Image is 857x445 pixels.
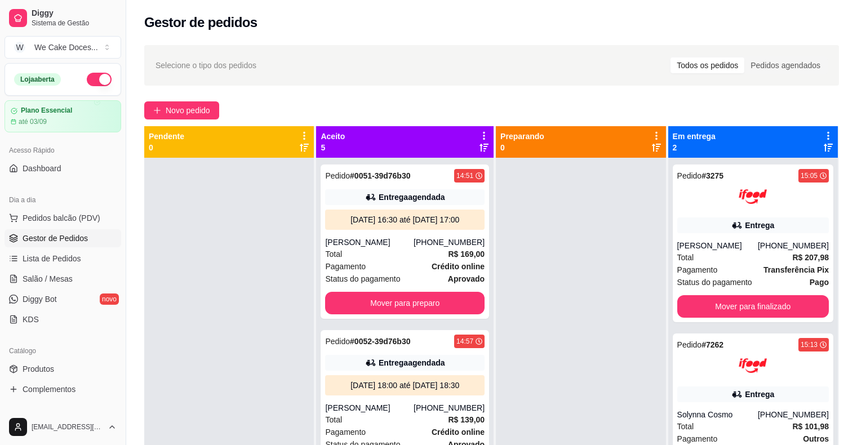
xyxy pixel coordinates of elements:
span: Salão / Mesas [23,273,73,284]
div: We Cake Doces ... [34,42,98,53]
div: [PERSON_NAME] [325,402,414,413]
strong: R$ 101,98 [792,422,829,431]
span: Diggy [32,8,117,19]
strong: # 0051-39d76b30 [350,171,410,180]
article: até 03/09 [19,117,47,126]
a: Gestor de Pedidos [5,229,121,247]
span: Pagamento [677,433,718,445]
div: [PHONE_NUMBER] [758,240,829,251]
div: Solynna Cosmo [677,409,758,420]
span: Total [325,248,342,260]
strong: R$ 207,98 [792,253,829,262]
p: Preparando [500,131,544,142]
span: Complementos [23,384,76,395]
p: Pendente [149,131,184,142]
span: Dashboard [23,163,61,174]
button: Mover para preparo [325,292,485,314]
strong: Outros [803,434,829,443]
button: Novo pedido [144,101,219,119]
div: Entrega [745,389,774,400]
a: Salão / Mesas [5,270,121,288]
div: [PHONE_NUMBER] [414,402,485,413]
span: KDS [23,314,39,325]
button: Select a team [5,36,121,59]
span: Status do pagamento [325,273,400,285]
span: Pedido [325,171,350,180]
h2: Gestor de pedidos [144,14,257,32]
p: 0 [149,142,184,153]
span: Total [677,251,694,264]
strong: # 3275 [701,171,723,180]
span: Pedido [325,337,350,346]
span: Gestor de Pedidos [23,233,88,244]
button: Mover para finalizado [677,295,829,318]
span: W [14,42,25,53]
span: Pagamento [325,260,366,273]
strong: Pago [810,278,829,287]
span: Lista de Pedidos [23,253,81,264]
img: ifood [739,351,767,380]
span: Total [677,420,694,433]
span: Selecione o tipo dos pedidos [156,59,256,72]
span: Pedidos balcão (PDV) [23,212,100,224]
strong: Crédito online [432,428,485,437]
div: Loja aberta [14,73,61,86]
p: 2 [673,142,716,153]
span: Diggy Bot [23,293,57,305]
button: Alterar Status [87,73,112,86]
div: [PHONE_NUMBER] [414,237,485,248]
div: 15:13 [801,340,818,349]
div: Entrega agendada [379,192,445,203]
p: Em entrega [673,131,716,142]
a: Complementos [5,380,121,398]
span: Pedido [677,340,702,349]
div: Dia a dia [5,191,121,209]
div: 14:51 [456,171,473,180]
strong: R$ 139,00 [449,415,485,424]
div: [PERSON_NAME] [325,237,414,248]
a: Diggy Botnovo [5,290,121,308]
p: 5 [321,142,345,153]
div: [DATE] 18:00 até [DATE] 18:30 [330,380,480,391]
span: Pagamento [325,426,366,438]
div: Entrega agendada [379,357,445,368]
div: [PHONE_NUMBER] [758,409,829,420]
button: Pedidos balcão (PDV) [5,209,121,227]
span: Pedido [677,171,702,180]
p: Aceito [321,131,345,142]
div: Entrega [745,220,774,231]
span: Status do pagamento [677,276,752,288]
span: plus [153,106,161,114]
div: 15:05 [801,171,818,180]
strong: R$ 169,00 [449,250,485,259]
strong: aprovado [448,274,485,283]
strong: Crédito online [432,262,485,271]
div: Pedidos agendados [744,57,827,73]
a: Lista de Pedidos [5,250,121,268]
div: [DATE] 16:30 até [DATE] 17:00 [330,214,480,225]
article: Plano Essencial [21,106,72,115]
strong: # 7262 [701,340,723,349]
img: ifood [739,183,767,211]
div: Todos os pedidos [670,57,744,73]
div: Catálogo [5,342,121,360]
span: Produtos [23,363,54,375]
div: [PERSON_NAME] [677,240,758,251]
button: [EMAIL_ADDRESS][DOMAIN_NAME] [5,413,121,440]
a: Plano Essencialaté 03/09 [5,100,121,132]
span: [EMAIL_ADDRESS][DOMAIN_NAME] [32,422,103,431]
span: Novo pedido [166,104,210,117]
span: Pagamento [677,264,718,276]
a: KDS [5,310,121,328]
p: 0 [500,142,544,153]
span: Sistema de Gestão [32,19,117,28]
strong: Transferência Pix [763,265,829,274]
a: Dashboard [5,159,121,177]
a: DiggySistema de Gestão [5,5,121,32]
span: Total [325,413,342,426]
div: Acesso Rápido [5,141,121,159]
div: 14:57 [456,337,473,346]
strong: # 0052-39d76b30 [350,337,410,346]
a: Produtos [5,360,121,378]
